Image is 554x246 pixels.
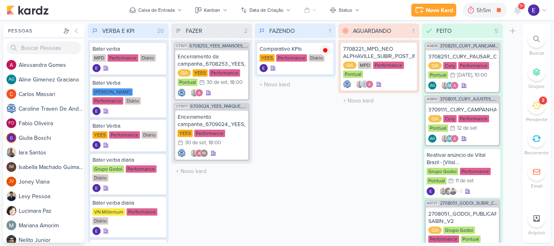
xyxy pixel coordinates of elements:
div: Performance [460,168,491,175]
div: Isabella Machado Guimarães [200,149,208,157]
img: Iara Santos [441,135,449,143]
span: AG653 [426,97,438,101]
div: QA [428,115,442,122]
span: AG727 [426,201,438,205]
span: 6708253_YEES_MANSÕES_SUBIR_PEÇAS_CAMPANHA [189,44,248,48]
div: Diário [92,217,108,225]
img: Mariana Amorim [6,220,16,230]
div: Colaboradores: Iara Santos, Nelito Junior, Levy Pessoa, Aline Gimenez Graciano, Alessandra Gomes [437,187,462,195]
div: Aline Gimenez Graciano [428,135,436,143]
span: CT1571 [175,44,188,48]
img: Eduardo Quaresma [92,184,101,192]
div: YEES [178,130,193,137]
div: Comparativo KPIs [260,45,331,53]
div: I a r a S a n t o s [19,148,84,157]
input: + Novo kard [340,95,418,107]
input: + Novo kard [173,165,251,177]
span: CT1577 [175,104,189,109]
p: AG [447,137,453,141]
div: 5h5m [477,6,493,15]
img: Alessandra Gomes [195,89,203,97]
div: Pontual [427,177,447,184]
img: Eduardo Quaresma [92,227,101,235]
div: Pontual [178,79,198,86]
div: Grupo Godoi [427,168,458,175]
p: Recorrente [524,149,549,156]
div: Performance [126,165,157,173]
div: YEES [193,69,208,77]
img: Eduardo Quaresma [92,107,101,115]
div: 2708051_GODOI_PUBLICAR_ANUNCIO_ATUALIZADO_AB SABIN_V2 [428,210,496,225]
div: 2 [241,27,251,35]
span: 3708251_CURY_PLANEJAMENTO_DIA"C"_SP [440,44,499,48]
div: 2 [542,97,544,104]
div: Performance [458,62,489,69]
div: 30 de set [206,80,228,85]
div: Criador(a): Caroline Traven De Andrade [178,149,186,157]
div: Colaboradores: Iara Santos, Alessandra Gomes, Isabella Machado Guimarães [188,149,208,157]
input: + Novo kard [256,79,334,90]
div: QA [178,69,191,77]
div: 20 [154,27,167,35]
p: AG [430,137,435,141]
div: Diário [309,54,324,62]
div: Fabio Oliveira [6,118,16,128]
div: Grupo Godoi [92,165,124,173]
div: A l e s s a n d r a G o m e s [19,61,84,69]
span: 2708051_GODOI_SUBIR_CONTEUDO_SOCIAL_EM_PERFORMANCE_AB [440,201,499,205]
div: Criador(a): Eduardo Quaresma [92,184,101,192]
div: Performance [109,131,140,139]
div: Aline Gimenez Graciano [6,75,16,84]
div: Criador(a): Aline Gimenez Graciano [428,81,436,90]
div: YEES [92,131,107,139]
span: AG638 [426,44,438,48]
span: 3708011_CURY_AJUSTES_CAMPANHAS_RJ_AGOSTO [440,97,499,101]
div: Pessoas [6,27,62,34]
p: AG [447,84,453,88]
div: Colaboradores: Iara Santos, Alessandra Gomes [188,89,203,97]
div: Colaboradores: Iara Santos, Caroline Traven De Andrade, Alessandra Gomes [354,80,374,88]
div: Diário [140,54,156,62]
div: I s a b e l l a M a c h a d o G u i m a r ã e s [19,163,84,171]
div: 12 de set [457,126,477,131]
div: , 10:00 [472,73,487,78]
p: AG [430,84,435,88]
p: Grupos [528,83,545,90]
div: M a r i a n a A m o r i m [19,221,84,230]
div: [DATE] [457,73,472,78]
div: Criador(a): Caroline Traven De Andrade [343,80,351,88]
img: Nelito Junior [6,235,16,245]
div: F a b i o O l i v e i r a [19,119,84,128]
img: Lucimara Paz [6,206,16,216]
div: Joney Viana [6,177,16,186]
div: Criador(a): Caroline Traven De Andrade [178,89,186,97]
div: A l i n e G i m e n e z G r a c i a n o [19,75,84,84]
div: Novo Kard [426,6,453,15]
img: Eduardo Quaresma [92,64,101,72]
div: Cury [443,62,457,69]
img: Alessandra Gomes [451,135,459,143]
img: Giulia Boschi [6,133,16,143]
div: [PERSON_NAME] [92,88,133,96]
div: Pontual [428,71,448,79]
p: Buscar [529,49,544,57]
div: Criador(a): Aline Gimenez Graciano [428,135,436,143]
span: 6709024_YEES_PARQUE_BUENA_VISTA_NOVA_CAMPANHA_TEASER_META [190,104,248,109]
p: Email [531,182,543,190]
div: , 18:00 [228,80,243,85]
img: Iara Santos [6,148,16,157]
div: Criador(a): Eduardo Quaresma [92,227,101,235]
div: Bater Verba [92,79,164,87]
div: G i u l i a B o s c h i [19,134,84,142]
img: Eduardo Quaresma [260,64,268,72]
img: Eduardo Quaresma [92,141,101,149]
div: Criador(a): Eduardo Quaresma [92,107,101,115]
div: Performance [428,235,459,243]
p: FO [9,121,14,126]
img: Eduardo Quaresma [528,4,539,16]
div: Pontual [461,235,481,243]
div: Criador(a): Eduardo Quaresma [92,141,101,149]
img: Caroline Traven De Andrade [343,80,351,88]
div: Isabella Machado Guimarães [6,162,16,172]
div: 3709111_CURY_CAMPANHA_DE_CONTRATAÇÃO_RJ_V3 [428,106,496,113]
